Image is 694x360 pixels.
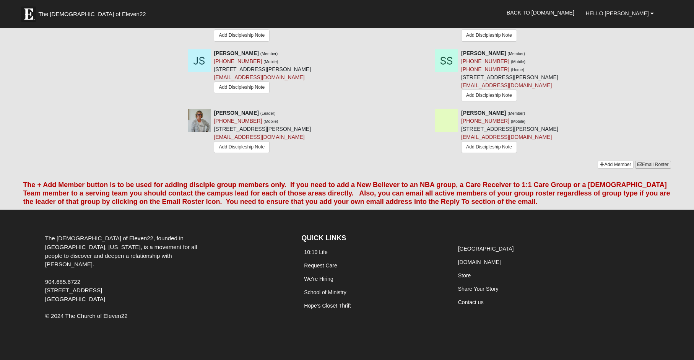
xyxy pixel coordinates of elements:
[304,262,337,269] a: Request Care
[301,234,444,243] h4: QUICK LINKS
[23,181,670,205] font: The + Add Member button is to be used for adding disciple group members only. If you need to add ...
[461,66,509,72] a: [PHONE_NUMBER]
[511,59,525,64] small: (Mobile)
[304,249,328,255] a: 10:10 Life
[458,246,514,252] a: [GEOGRAPHIC_DATA]
[501,3,580,22] a: Back to [DOMAIN_NAME]
[260,51,278,56] small: (Member)
[214,81,270,93] a: Add Discipleship Note
[304,303,351,309] a: Hope's Closet Thrift
[214,49,311,95] div: [STREET_ADDRESS][PERSON_NAME]
[45,296,105,302] span: [GEOGRAPHIC_DATA]
[580,4,660,23] a: Hello [PERSON_NAME]
[511,119,525,124] small: (Mobile)
[461,118,509,124] a: [PHONE_NUMBER]
[461,109,558,155] div: [STREET_ADDRESS][PERSON_NAME]
[39,234,210,304] div: The [DEMOGRAPHIC_DATA] of Eleven22, founded in [GEOGRAPHIC_DATA], [US_STATE], is a movement for a...
[214,50,258,56] strong: [PERSON_NAME]
[461,29,517,41] a: Add Discipleship Note
[461,90,517,101] a: Add Discipleship Note
[635,161,671,169] a: Email Roster
[461,58,509,64] a: [PHONE_NUMBER]
[263,59,278,64] small: (Mobile)
[21,7,36,22] img: Eleven22 logo
[458,272,471,279] a: Store
[598,161,633,169] a: Add Member
[214,134,304,140] a: [EMAIL_ADDRESS][DOMAIN_NAME]
[17,3,170,22] a: The [DEMOGRAPHIC_DATA] of Eleven22
[45,313,128,319] span: © 2024 The Church of Eleven22
[461,134,552,140] a: [EMAIL_ADDRESS][DOMAIN_NAME]
[214,109,311,155] div: [STREET_ADDRESS][PERSON_NAME]
[214,118,262,124] a: [PHONE_NUMBER]
[304,276,333,282] a: We're Hiring
[507,111,525,116] small: (Member)
[263,119,278,124] small: (Mobile)
[461,110,506,116] strong: [PERSON_NAME]
[458,286,499,292] a: Share Your Story
[260,111,276,116] small: (Leader)
[586,10,649,16] span: Hello [PERSON_NAME]
[214,110,258,116] strong: [PERSON_NAME]
[461,82,552,88] a: [EMAIL_ADDRESS][DOMAIN_NAME]
[214,74,304,80] a: [EMAIL_ADDRESS][DOMAIN_NAME]
[461,50,506,56] strong: [PERSON_NAME]
[461,141,517,153] a: Add Discipleship Note
[214,29,270,41] a: Add Discipleship Note
[214,58,262,64] a: [PHONE_NUMBER]
[38,10,146,18] span: The [DEMOGRAPHIC_DATA] of Eleven22
[458,299,484,305] a: Contact us
[461,49,558,103] div: [STREET_ADDRESS][PERSON_NAME]
[511,67,524,72] small: (Home)
[214,141,270,153] a: Add Discipleship Note
[304,289,346,295] a: School of Ministry
[458,259,501,265] a: [DOMAIN_NAME]
[507,51,525,56] small: (Member)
